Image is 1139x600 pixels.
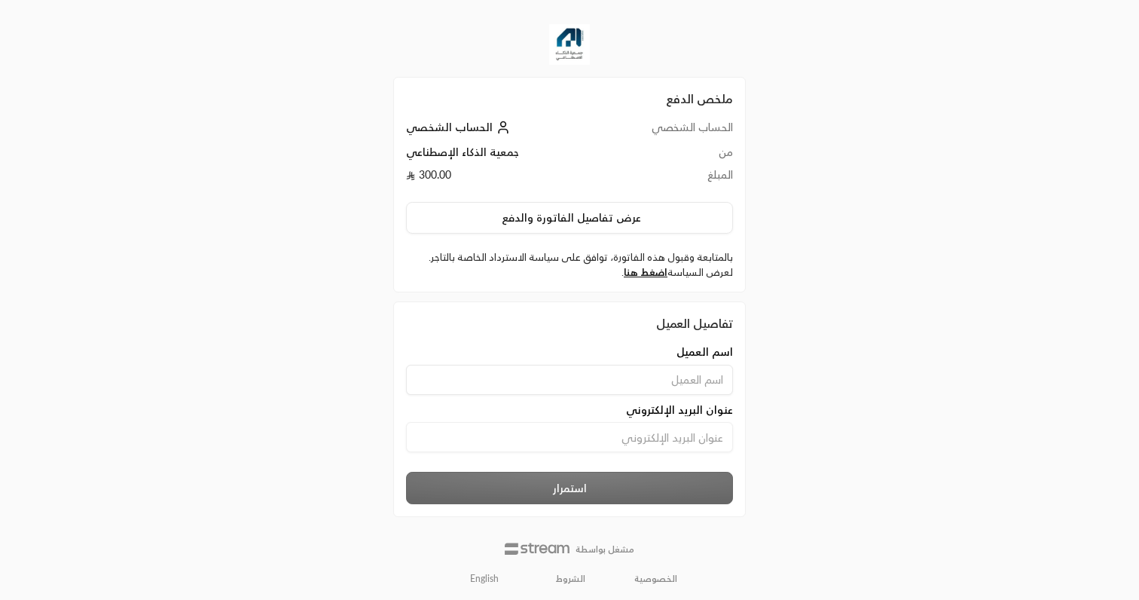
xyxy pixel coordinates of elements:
[596,167,733,190] td: المبلغ
[406,314,733,332] div: تفاصيل العميل
[406,365,733,395] input: اسم العميل
[556,573,585,585] a: الشروط
[596,145,733,167] td: من
[406,121,514,133] a: الحساب الشخصي
[406,90,733,108] h2: ملخص الدفع
[406,422,733,452] input: عنوان البريد الإلكتروني
[406,145,596,167] td: جمعية الذكاء الإصطناعي
[596,120,733,145] td: الحساب الشخصي
[406,202,733,234] button: عرض تفاصيل الفاتورة والدفع
[676,344,733,360] span: اسم العميل
[624,266,667,278] a: اضغط هنا
[406,250,733,280] label: بالمتابعة وقبول هذه الفاتورة، توافق على سياسة الاسترداد الخاصة بالتاجر. لعرض السياسة .
[462,567,507,591] a: English
[634,573,677,585] a: الخصوصية
[406,167,596,190] td: 300.00
[549,24,590,65] img: Company Logo
[406,121,493,133] span: الحساب الشخصي
[626,403,733,418] span: عنوان البريد الإلكتروني
[576,543,634,556] p: مشغل بواسطة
